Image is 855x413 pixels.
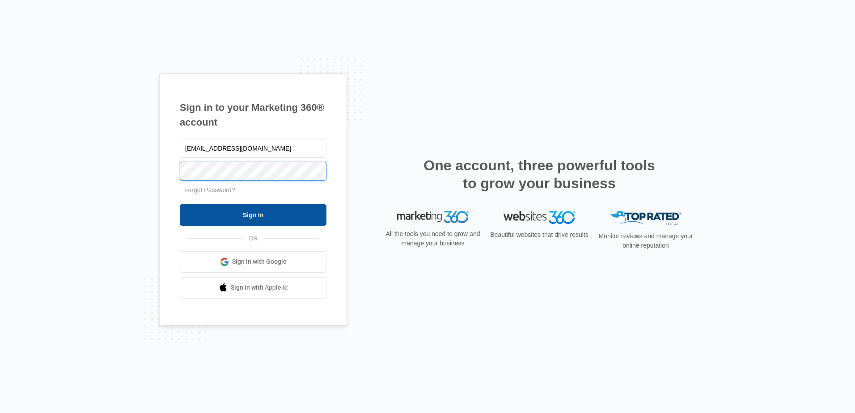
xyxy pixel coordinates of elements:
p: Beautiful websites that drive results [489,230,589,240]
span: Sign in with Google [232,257,287,266]
a: Sign in with Google [180,251,326,273]
a: Sign in with Apple Id [180,277,326,299]
a: Forgot Password? [184,186,235,194]
span: Sign in with Apple Id [231,283,288,292]
h1: Sign in to your Marketing 360® account [180,100,326,130]
input: Sign In [180,204,326,226]
img: Websites 360 [504,211,575,224]
h2: One account, three powerful tools to grow your business [421,156,658,192]
img: Marketing 360 [397,211,469,223]
span: OR [242,234,264,243]
p: Monitor reviews and manage your online reputation [596,232,696,250]
input: Email [180,139,326,158]
img: Top Rated Local [610,211,681,226]
p: All the tools you need to grow and manage your business [383,229,483,248]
